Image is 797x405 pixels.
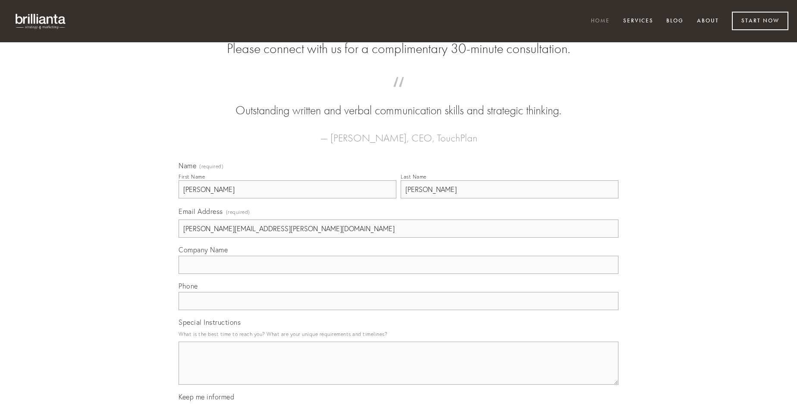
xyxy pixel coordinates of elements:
[179,207,223,216] span: Email Address
[179,245,228,254] span: Company Name
[179,173,205,180] div: First Name
[179,392,234,401] span: Keep me informed
[192,85,605,102] span: “
[179,282,198,290] span: Phone
[199,164,223,169] span: (required)
[401,173,427,180] div: Last Name
[192,85,605,119] blockquote: Outstanding written and verbal communication skills and strategic thinking.
[9,9,73,34] img: brillianta - research, strategy, marketing
[585,14,615,28] a: Home
[661,14,689,28] a: Blog
[192,119,605,147] figcaption: — [PERSON_NAME], CEO, TouchPlan
[226,206,250,218] span: (required)
[732,12,788,30] a: Start Now
[179,161,196,170] span: Name
[179,328,618,340] p: What is the best time to reach you? What are your unique requirements and timelines?
[691,14,725,28] a: About
[179,318,241,327] span: Special Instructions
[618,14,659,28] a: Services
[179,41,618,57] h2: Please connect with us for a complimentary 30-minute consultation.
